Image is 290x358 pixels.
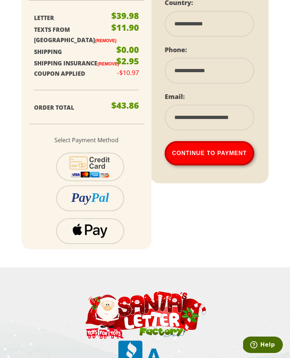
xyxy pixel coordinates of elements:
[97,61,119,66] a: (Remove)
[71,190,91,205] i: Pay
[34,47,120,57] p: Shipping
[111,23,139,32] p: $11.90
[116,57,139,65] p: $2.95
[34,103,120,113] p: Order Total
[72,223,107,238] img: applepay.png
[116,45,139,54] p: $0.00
[34,13,120,23] p: Letter
[165,92,185,101] label: Email:
[243,337,283,354] iframe: Opens a widget where you can find more information
[111,11,139,20] p: $39.98
[95,38,116,43] a: (Remove)
[56,185,124,211] button: PayPal
[91,190,109,205] i: Pal
[34,58,120,69] p: Shipping Insurance
[34,69,120,79] p: Coupon Applied
[65,153,115,180] img: cc-icon-2.svg
[165,141,254,165] button: Continue To Payment
[117,69,139,76] p: -$10.97
[165,45,187,54] label: Phone:
[34,25,120,45] p: Texts From [GEOGRAPHIC_DATA]
[111,101,139,110] p: $43.86
[34,135,139,145] p: Select Payment Method
[81,290,209,339] img: Santa Letter Small Logo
